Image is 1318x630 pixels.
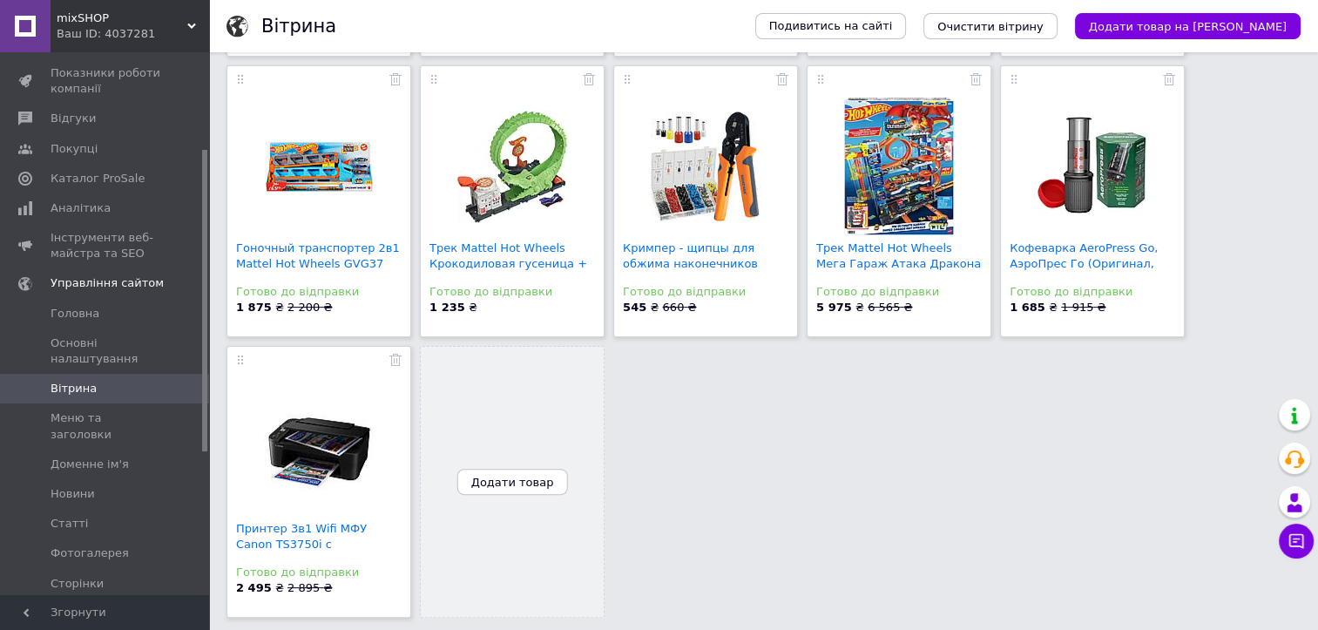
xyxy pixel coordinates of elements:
[816,284,982,300] div: Готово до відправки
[51,545,129,561] span: Фотогалерея
[51,576,104,592] span: Сторінки
[287,301,332,314] span: 2 200 ₴
[623,284,788,300] div: Готово до відправки
[970,71,982,85] a: Прибрати з вітрини
[1010,301,1045,314] b: 1 685
[51,410,161,442] span: Меню та заголовки
[51,171,145,186] span: Каталог ProSale
[816,301,868,314] span: ₴
[236,581,272,594] b: 2 495
[287,581,332,594] span: 2 895 ₴
[51,275,164,291] span: Управління сайтом
[868,301,912,314] span: 6 565 ₴
[236,241,400,286] a: Гоночный транспортер 2в1 Mattel Hot Wheels GVG37 H...
[236,522,367,566] a: Принтер 3в1 Wifi МФУ Canon TS3750i с картриджами
[51,111,96,126] span: Відгуки
[651,112,760,221] img: Кримпер - щипцы для обжима наконечников 0.25-10 мм² + 1200 гильз Bigstren 22717
[457,111,567,223] img: Трек Mattel Hot Wheels Крокодиловая гусеница + автомобиль HKX39 HDR29-956M
[1075,13,1301,39] button: Додати товар на [PERSON_NAME]
[1010,284,1175,300] div: Готово до відправки
[236,301,272,314] b: 1 875
[844,98,954,235] img: Трек Mattel Hot Wheels Мега Гараж Атака Дракона HKX48 + 2 машинки
[51,335,161,367] span: Основні налаштування
[266,142,373,192] img: Гоночный транспортер 2в1 Mattel Hot Wheels GVG37 HGH33
[51,141,98,157] span: Покупці
[583,71,595,85] a: Прибрати з вітрини
[776,71,788,85] a: Прибрати з вітрини
[623,301,646,314] b: 545
[51,306,99,322] span: Головна
[1038,116,1147,218] img: Кофеварка AeroPress Go, АэроПрес Го (Оригинал, США)
[1279,524,1314,559] button: Чат з покупцем
[261,16,336,37] h1: Вітрина
[389,352,402,365] a: Прибрати з вітрини
[429,301,465,314] b: 1 235
[429,284,595,300] div: Готово до відправки
[923,13,1057,39] button: Очистити вітрину
[264,392,374,502] img: Принтер 3в1 Wifi МФУ Canon TS3750i с картриджами
[51,486,95,502] span: Новини
[236,581,287,594] span: ₴
[457,469,568,495] button: Додати товар
[662,301,696,314] span: 660 ₴
[429,300,595,315] div: ₴
[755,13,907,39] a: Подивитись на сайті
[1010,301,1061,314] span: ₴
[51,516,88,532] span: Статті
[57,10,187,26] span: mixSHOP
[236,565,402,580] div: Готово до відправки
[816,241,981,286] a: Трек Mattel Hot Wheels Мега Гараж Атака Дракона HK...
[51,65,161,97] span: Показники роботи компанії
[1089,20,1287,33] span: Додати товар на [PERSON_NAME]
[1163,71,1175,85] a: Прибрати з вітрини
[816,301,852,314] b: 5 975
[1010,241,1158,286] a: Кофеварка AeroPress Go, АэроПрес Го (Оригинал, [GEOGRAPHIC_DATA]...
[389,71,402,85] a: Прибрати з вітрини
[429,241,587,286] a: Трек Mattel Hot Wheels Крокодиловая гусеница + авт...
[51,381,97,396] span: Вітрина
[471,476,554,489] span: Додати товар
[623,241,758,286] a: Кримпер - щипцы для обжима наконечников 0.25-10 мм...
[236,301,287,314] span: ₴
[51,230,161,261] span: Інструменти веб-майстра та SEO
[623,301,662,314] span: ₴
[57,26,209,42] div: Ваш ID: 4037281
[937,20,1043,33] span: Очистити вітрину
[1061,301,1105,314] span: 1 915 ₴
[51,457,129,472] span: Доменне ім'я
[51,200,111,216] span: Аналітика
[236,284,402,300] div: Готово до відправки
[769,18,893,34] span: Подивитись на сайті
